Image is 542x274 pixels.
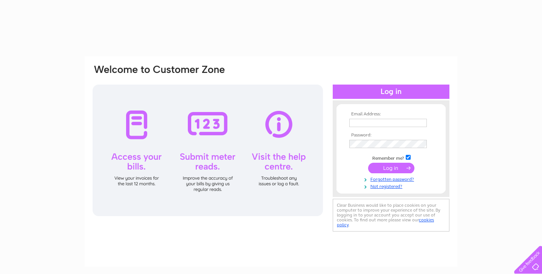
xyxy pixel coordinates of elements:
a: cookies policy [337,217,434,227]
div: Clear Business would like to place cookies on your computer to improve your experience of the sit... [333,199,449,232]
input: Submit [368,163,414,173]
a: Forgotten password? [349,175,435,182]
th: Password: [347,133,435,138]
a: Not registered? [349,182,435,189]
th: Email Address: [347,112,435,117]
td: Remember me? [347,154,435,161]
